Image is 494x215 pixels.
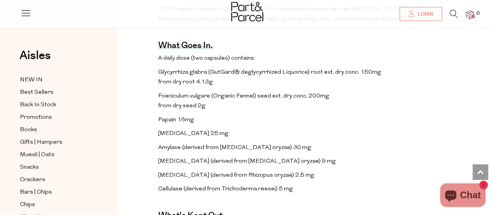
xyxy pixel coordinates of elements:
span: Chips [20,200,35,210]
img: Part&Parcel [231,2,263,21]
span: Login [416,11,433,18]
p: Glycyrrhiza glabra (GutGard® deglycyrrhized Liquorice) root ext. dry conc. 150mg from dry root 4.13g [158,68,431,87]
a: Back In Stock [20,100,91,110]
span: 0 [474,10,482,17]
p: Amylase (derived from [MEDICAL_DATA] oryzae) 30 mg [158,143,431,153]
p: Cellulase (derived from Trichoderma reesei) 5 mg [158,184,431,194]
span: Promotions [20,113,52,122]
a: Login [399,7,442,21]
a: Chips [20,200,91,210]
h4: What goes in. [158,44,213,49]
a: Books [20,125,91,135]
span: Back In Stock [20,100,56,110]
a: Snacks [20,162,91,172]
span: Best Sellers [20,88,54,97]
a: Muesli | Oats [20,150,91,160]
p: [MEDICAL_DATA] (derived from [MEDICAL_DATA] oryzae) 9 mg [158,156,431,167]
p: [MEDICAL_DATA] (derived from Rhizopus oryzae) 2.5 mg [158,171,431,181]
inbox-online-store-chat: Shopify online store chat [438,183,488,209]
p: Foeniculum vulgare (Organic Fennel) seed ext. dry conc. 200mg from dry seed 2g [158,91,431,111]
p: A daily dose (two capsules) contains: [158,53,431,64]
span: Crackers [20,175,45,185]
span: Aisles [20,47,51,64]
p: [MEDICAL_DATA] 25 mg [158,129,431,139]
span: Gifts | Hampers [20,138,62,147]
span: NEW IN [20,75,43,85]
a: Crackers [20,175,91,185]
a: Promotions [20,112,91,122]
a: Best Sellers [20,87,91,97]
span: Muesli | Oats [20,150,54,160]
span: Snacks [20,163,39,172]
span: Bars | Chips [20,188,52,197]
a: NEW IN [20,75,91,85]
a: Gifts | Hampers [20,137,91,147]
a: 0 [466,11,474,19]
a: Bars | Chips [20,187,91,197]
span: Books [20,125,37,135]
p: Papain 16mg [158,115,431,125]
a: Aisles [20,50,51,69]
